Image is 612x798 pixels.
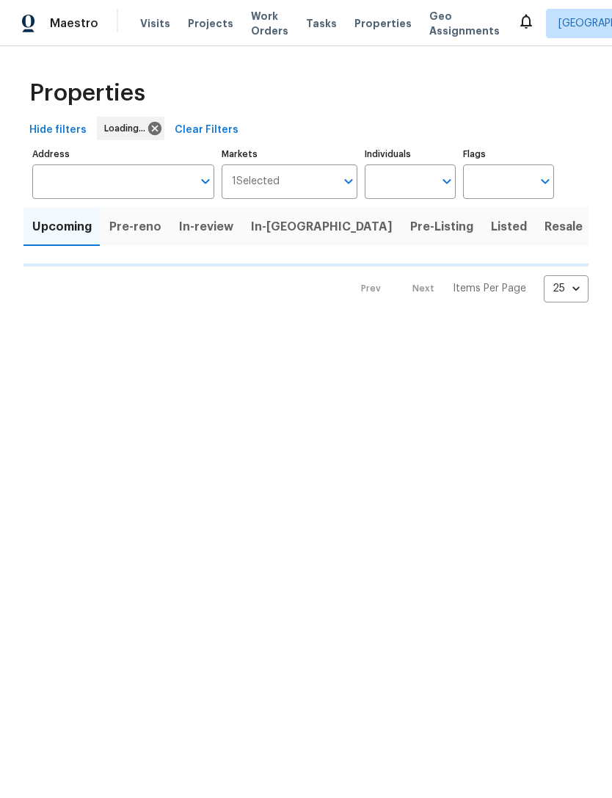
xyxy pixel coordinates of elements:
[50,16,98,31] span: Maestro
[222,150,358,159] label: Markets
[410,217,473,237] span: Pre-Listing
[188,16,233,31] span: Projects
[535,171,555,192] button: Open
[544,217,583,237] span: Resale
[175,121,238,139] span: Clear Filters
[437,171,457,192] button: Open
[429,9,500,38] span: Geo Assignments
[453,281,526,296] p: Items Per Page
[169,117,244,144] button: Clear Filters
[251,9,288,38] span: Work Orders
[32,150,214,159] label: Address
[109,217,161,237] span: Pre-reno
[104,121,151,136] span: Loading...
[251,217,393,237] span: In-[GEOGRAPHIC_DATA]
[140,16,170,31] span: Visits
[195,171,216,192] button: Open
[338,171,359,192] button: Open
[29,121,87,139] span: Hide filters
[354,16,412,31] span: Properties
[306,18,337,29] span: Tasks
[463,150,554,159] label: Flags
[97,117,164,140] div: Loading...
[491,217,527,237] span: Listed
[29,86,145,101] span: Properties
[179,217,233,237] span: In-review
[23,117,92,144] button: Hide filters
[544,269,589,308] div: 25
[347,275,589,302] nav: Pagination Navigation
[32,217,92,237] span: Upcoming
[232,175,280,188] span: 1 Selected
[365,150,456,159] label: Individuals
